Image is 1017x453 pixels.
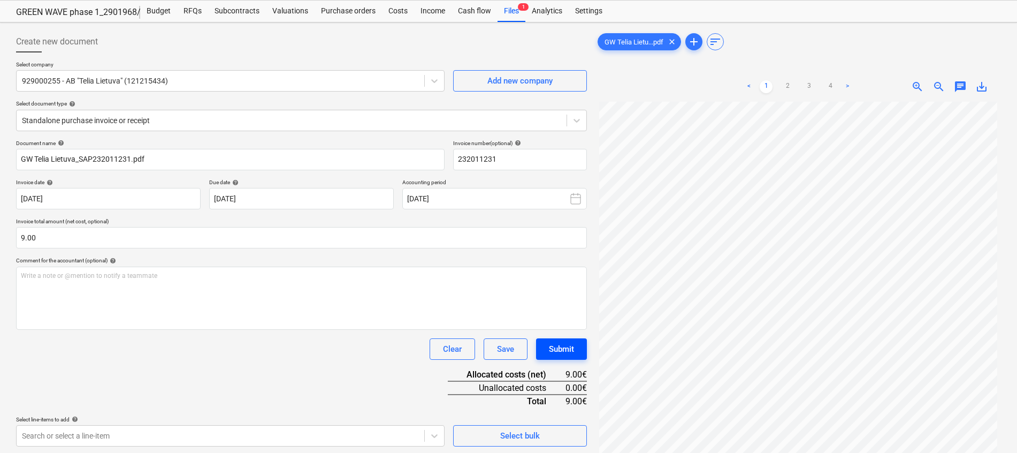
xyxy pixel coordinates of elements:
[549,342,574,356] div: Submit
[453,70,587,92] button: Add new company
[536,338,587,360] button: Submit
[443,342,462,356] div: Clear
[230,179,239,186] span: help
[497,342,514,356] div: Save
[453,149,587,170] input: Invoice number
[498,1,525,22] a: Files1
[16,140,445,147] div: Document name
[781,80,794,93] a: Page 2
[209,179,394,186] div: Due date
[598,33,681,50] div: GW Telia Lietu...pdf
[208,1,266,22] a: Subcontracts
[487,74,553,88] div: Add new company
[598,38,670,46] span: GW Telia Lietu...pdf
[709,35,722,48] span: sort
[513,140,521,146] span: help
[954,80,967,93] span: chat
[448,381,563,395] div: Unallocated costs
[802,80,815,93] a: Page 3
[315,1,382,22] a: Purchase orders
[16,100,587,107] div: Select document type
[911,80,924,93] span: zoom_in
[402,188,587,209] button: [DATE]
[56,140,64,146] span: help
[16,218,587,227] p: Invoice total amount (net cost, optional)
[666,35,678,48] span: clear
[16,416,445,423] div: Select line-items to add
[824,80,837,93] a: Page 4
[452,1,498,22] a: Cash flow
[177,1,208,22] a: RFQs
[16,61,445,70] p: Select company
[964,402,1017,453] iframe: Chat Widget
[563,368,587,381] div: 9.00€
[430,338,475,360] button: Clear
[498,1,525,22] div: Files
[140,1,177,22] a: Budget
[382,1,414,22] a: Costs
[932,80,945,93] span: zoom_out
[518,3,529,11] span: 1
[402,179,587,188] p: Accounting period
[525,1,569,22] a: Analytics
[841,80,854,93] a: Next page
[16,227,587,248] input: Invoice total amount (net cost, optional)
[569,1,609,22] a: Settings
[16,7,127,18] div: GREEN WAVE phase 1_2901968/2901969/2901972
[975,80,988,93] span: save_alt
[16,149,445,170] input: Document name
[67,101,75,107] span: help
[16,179,201,186] div: Invoice date
[743,80,755,93] a: Previous page
[484,338,527,360] button: Save
[453,140,587,147] div: Invoice number (optional)
[453,425,587,447] button: Select bulk
[414,1,452,22] a: Income
[563,395,587,407] div: 9.00€
[16,35,98,48] span: Create new document
[563,381,587,395] div: 0.00€
[500,429,540,443] div: Select bulk
[687,35,700,48] span: add
[448,395,563,407] div: Total
[70,416,78,422] span: help
[760,80,773,93] a: Page 1 is your current page
[209,188,394,209] input: Due date not specified
[16,188,201,209] input: Invoice date not specified
[16,257,587,264] div: Comment for the accountant (optional)
[448,368,563,381] div: Allocated costs (net)
[266,1,315,22] a: Valuations
[44,179,53,186] span: help
[108,258,116,264] span: help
